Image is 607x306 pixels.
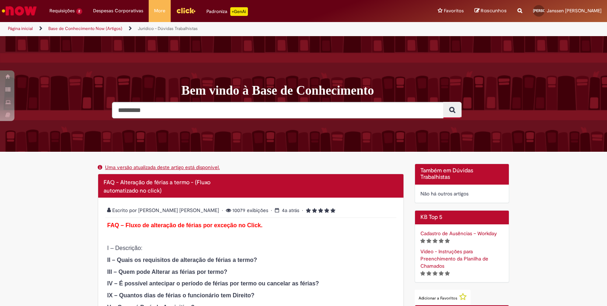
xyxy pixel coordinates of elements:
[443,102,462,118] button: Pesquisar
[445,271,450,276] i: 5
[154,7,165,14] span: More
[107,222,262,228] strong: FAQ – Fluxo de alteração de férias por exceção no Click.
[420,230,497,237] a: Artigo, Cadastro de Ausências – Workday, classificação de 5 estrelas
[420,168,504,180] h2: Também em Dúvidas Trabalhistas
[445,238,450,243] i: 5
[420,190,504,197] div: Não há outros artigos
[138,26,198,31] a: Jurídico - Dúvidas Trabalhistas
[182,83,515,98] h1: Bem vindo à Base de Conhecimento
[419,296,457,301] span: Adicionar a Favoritos
[49,7,75,14] span: Requisições
[306,208,311,213] i: 1
[415,164,510,203] div: Também em Dúvidas Trabalhistas
[427,238,431,243] i: 2
[176,5,196,16] img: click_logo_yellow_360x200.png
[48,26,122,31] a: Base de Conhecimento Now (Artigos)
[433,271,437,276] i: 3
[107,280,319,286] strong: IV – É possível antecipar o período de férias por termo ou cancelar as férias?
[420,271,425,276] i: 1
[312,208,317,213] i: 2
[481,7,507,14] span: Rascunhos
[1,4,38,18] img: ServiceNow
[439,271,444,276] i: 4
[222,207,224,214] span: •
[282,207,299,214] time: 30/03/2022 14:49:59
[107,269,227,275] strong: III – Quem pode Alterar as férias por termo?
[420,238,425,243] i: 1
[107,245,143,251] span: I – Descrição:
[76,8,82,14] span: 2
[475,8,507,14] a: Rascunhos
[93,7,143,14] span: Despesas Corporativas
[112,102,444,118] input: Pesquisar
[415,290,471,305] button: Adicionar a Favoritos
[306,207,335,214] span: Classificação média do artigo - 5.0 estrelas
[420,214,504,221] h2: KB Top 5
[107,207,220,214] span: Escrito por [PERSON_NAME] [PERSON_NAME]
[318,208,323,213] i: 3
[427,271,431,276] i: 2
[107,292,254,298] strong: IX – Quantos dias de férias o funcionário tem Direito?
[302,207,335,214] span: 5 rating
[533,8,561,13] span: [PERSON_NAME]
[8,26,33,31] a: Página inicial
[439,238,444,243] i: 4
[271,207,274,214] span: •
[105,164,220,171] a: Uma versão atualizada deste artigo está disponível.
[230,7,248,16] p: +GenAi
[282,207,299,214] span: 4a atrás
[420,248,488,269] a: Artigo, Video - Instruções para Preenchimento da Planilha de Chamados, classificação de 5 estrelas
[107,257,257,263] strong: II – Quais os requisitos de alteração de férias a termo?
[444,7,464,14] span: Favoritos
[433,238,437,243] i: 3
[302,207,305,214] span: •
[324,208,329,213] i: 4
[222,207,270,214] span: 10079 exibições
[5,22,399,35] ul: Trilhas de página
[331,208,335,213] i: 5
[104,179,210,194] span: FAQ - Alteração de férias a termo - (Fluxo automatizado no click)
[547,8,602,14] span: Janssen [PERSON_NAME]
[206,7,248,16] div: Padroniza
